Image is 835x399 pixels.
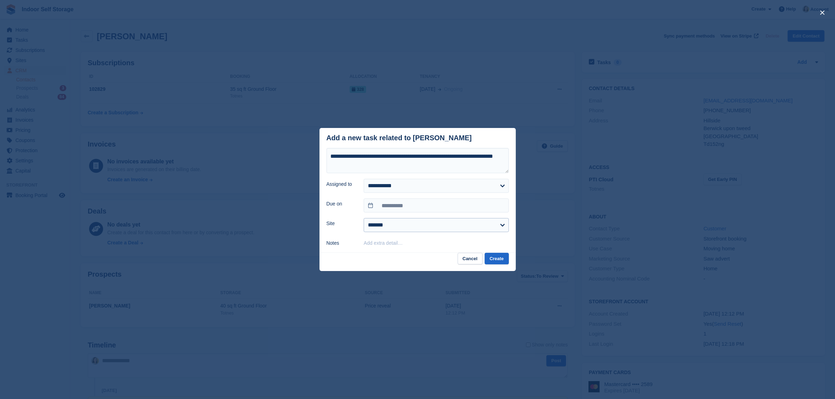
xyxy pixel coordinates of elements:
[817,7,828,18] button: close
[326,200,356,208] label: Due on
[326,220,356,227] label: Site
[458,253,483,264] button: Cancel
[326,134,472,142] div: Add a new task related to [PERSON_NAME]
[326,239,356,247] label: Notes
[485,253,509,264] button: Create
[364,240,403,246] button: Add extra detail…
[326,181,356,188] label: Assigned to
